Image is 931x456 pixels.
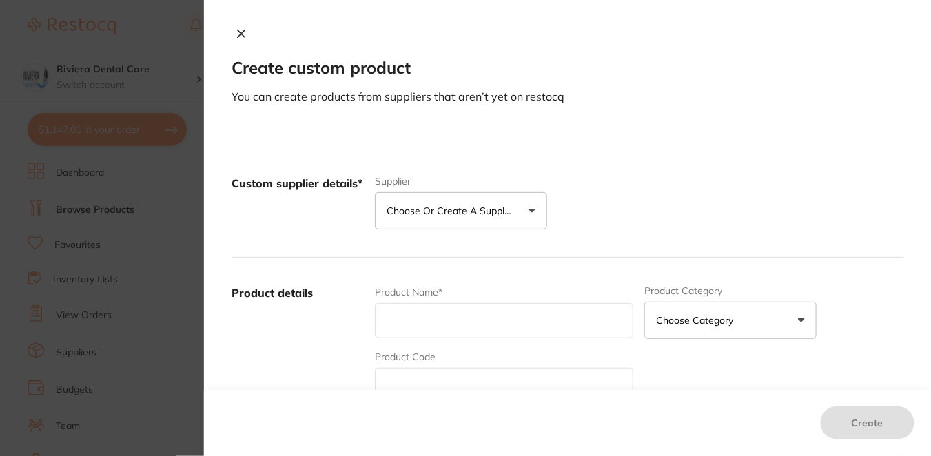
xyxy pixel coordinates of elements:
p: You can create products from suppliers that aren’t yet on restocq [232,89,903,104]
p: Choose or create a supplier [387,204,518,218]
h2: Create custom product [232,59,903,78]
button: Create [821,406,914,439]
button: Choose Category [644,302,817,339]
label: Product Category [644,285,817,296]
label: Product Name* [375,287,442,298]
label: Supplier [375,176,547,187]
label: Product Code [375,351,436,362]
p: Choose Category [656,313,739,327]
button: Choose or create a supplier [375,192,547,229]
label: Custom supplier details* [232,176,364,229]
